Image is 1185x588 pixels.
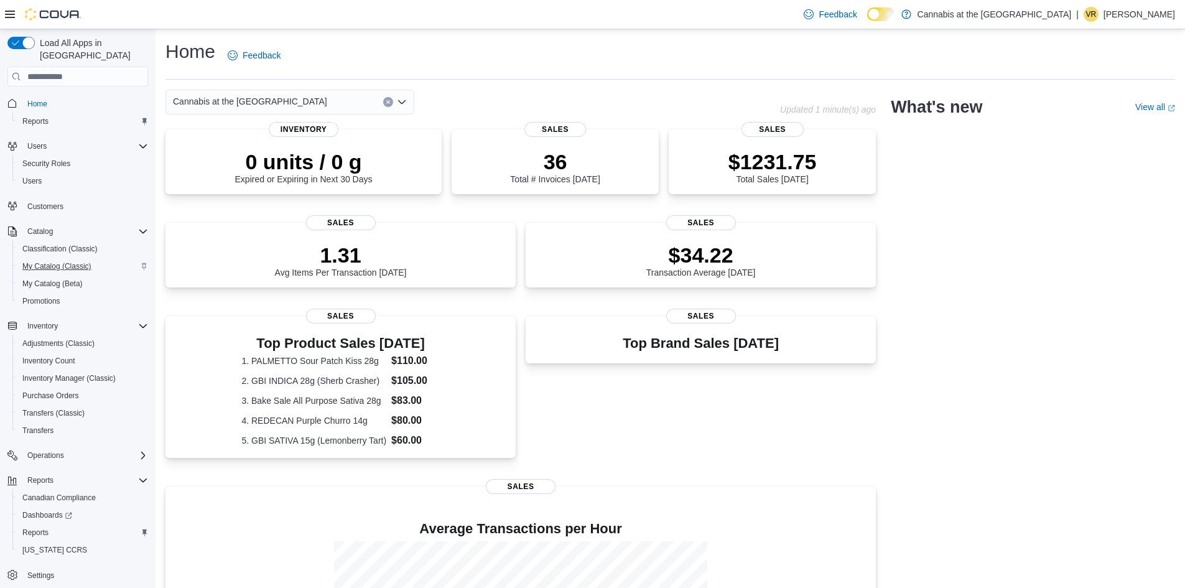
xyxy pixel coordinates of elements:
[391,373,440,388] dd: $105.00
[223,43,286,68] a: Feedback
[646,243,756,268] p: $34.22
[2,94,153,112] button: Home
[275,243,407,268] p: 1.31
[22,528,49,538] span: Reports
[623,336,779,351] h3: Top Brand Sales [DATE]
[27,321,58,331] span: Inventory
[27,450,64,460] span: Operations
[27,202,63,212] span: Customers
[17,336,148,351] span: Adjustments (Classic)
[35,37,148,62] span: Load All Apps in [GEOGRAPHIC_DATA]
[2,317,153,335] button: Inventory
[12,524,153,541] button: Reports
[728,149,817,184] div: Total Sales [DATE]
[27,141,47,151] span: Users
[22,567,148,583] span: Settings
[22,139,52,154] button: Users
[17,525,148,540] span: Reports
[22,139,148,154] span: Users
[241,434,386,447] dt: 5. GBI SATIVA 15g (Lemonberry Tart)
[12,292,153,310] button: Promotions
[22,244,98,254] span: Classification (Classic)
[22,95,148,111] span: Home
[17,353,148,368] span: Inventory Count
[17,406,90,421] a: Transfers (Classic)
[1086,7,1097,22] span: VR
[2,566,153,584] button: Settings
[383,97,393,107] button: Clear input
[17,336,100,351] a: Adjustments (Classic)
[17,353,80,368] a: Inventory Count
[22,338,95,348] span: Adjustments (Classic)
[243,49,281,62] span: Feedback
[17,294,148,309] span: Promotions
[486,479,555,494] span: Sales
[391,353,440,368] dd: $110.00
[175,521,866,536] h4: Average Transactions per Hour
[510,149,600,184] div: Total # Invoices [DATE]
[2,447,153,464] button: Operations
[17,423,58,438] a: Transfers
[17,156,75,171] a: Security Roles
[22,224,58,239] button: Catalog
[22,510,72,520] span: Dashboards
[819,8,857,21] span: Feedback
[275,243,407,278] div: Avg Items Per Transaction [DATE]
[22,493,96,503] span: Canadian Compliance
[1104,7,1175,22] p: [PERSON_NAME]
[666,309,736,324] span: Sales
[12,352,153,370] button: Inventory Count
[22,568,59,583] a: Settings
[12,489,153,506] button: Canadian Compliance
[918,7,1072,22] p: Cannabis at the [GEOGRAPHIC_DATA]
[17,259,148,274] span: My Catalog (Classic)
[22,356,75,366] span: Inventory Count
[27,226,53,236] span: Catalog
[17,543,148,558] span: Washington CCRS
[12,422,153,439] button: Transfers
[391,433,440,448] dd: $60.00
[12,335,153,352] button: Adjustments (Classic)
[17,508,77,523] a: Dashboards
[17,276,88,291] a: My Catalog (Beta)
[12,258,153,275] button: My Catalog (Classic)
[22,448,69,463] button: Operations
[27,99,47,109] span: Home
[22,96,52,111] a: Home
[17,156,148,171] span: Security Roles
[17,490,101,505] a: Canadian Compliance
[12,240,153,258] button: Classification (Classic)
[799,2,862,27] a: Feedback
[17,114,53,129] a: Reports
[22,319,148,334] span: Inventory
[2,197,153,215] button: Customers
[22,261,91,271] span: My Catalog (Classic)
[22,473,58,488] button: Reports
[2,472,153,489] button: Reports
[17,423,148,438] span: Transfers
[12,113,153,130] button: Reports
[1084,7,1099,22] div: Veerinder Raien
[17,174,47,189] a: Users
[1168,105,1175,112] svg: External link
[22,426,53,436] span: Transfers
[867,7,895,21] input: Dark Mode
[22,116,49,126] span: Reports
[235,149,373,184] div: Expired or Expiring in Next 30 Days
[17,241,103,256] a: Classification (Classic)
[780,105,876,114] p: Updated 1 minute(s) ago
[22,473,148,488] span: Reports
[22,408,85,418] span: Transfers (Classic)
[12,506,153,524] a: Dashboards
[22,391,79,401] span: Purchase Orders
[510,149,600,174] p: 36
[728,149,817,174] p: $1231.75
[22,199,68,214] a: Customers
[17,388,84,403] a: Purchase Orders
[2,138,153,155] button: Users
[306,309,376,324] span: Sales
[22,198,148,214] span: Customers
[17,241,148,256] span: Classification (Classic)
[173,94,327,109] span: Cannabis at the [GEOGRAPHIC_DATA]
[241,414,386,427] dt: 4. REDECAN Purple Churro 14g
